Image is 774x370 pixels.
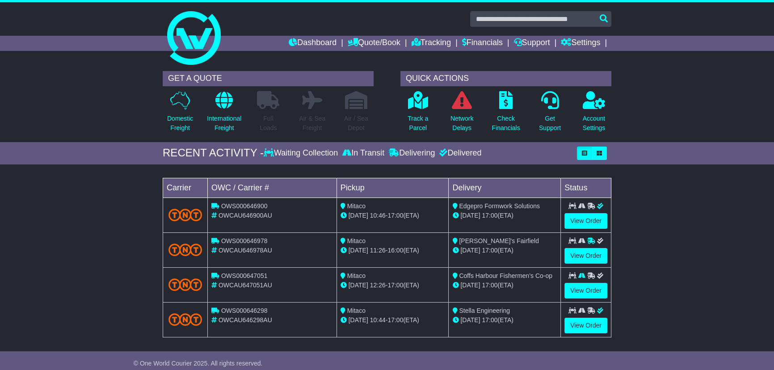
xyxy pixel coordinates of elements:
a: Quote/Book [348,36,400,51]
td: Status [561,178,611,198]
a: NetworkDelays [450,91,474,138]
p: Account Settings [583,114,606,133]
p: International Freight [207,114,241,133]
p: Get Support [539,114,561,133]
p: Air / Sea Depot [344,114,368,133]
a: Financials [462,36,503,51]
span: OWS000646298 [221,307,268,314]
span: [DATE] [460,247,480,254]
div: - (ETA) [341,211,445,220]
a: GetSupport [538,91,561,138]
span: [DATE] [349,316,368,324]
span: 16:00 [387,247,403,254]
img: TNT_Domestic.png [168,244,202,256]
a: Dashboard [289,36,337,51]
td: Delivery [449,178,561,198]
td: Carrier [163,178,208,198]
span: 17:00 [387,316,403,324]
a: Support [514,36,550,51]
p: Air & Sea Freight [299,114,325,133]
a: AccountSettings [582,91,606,138]
span: OWCAU646900AU [219,212,272,219]
span: Stella Engineering [459,307,510,314]
a: CheckFinancials [492,91,521,138]
span: 17:00 [387,282,403,289]
span: Mitaco [347,272,366,279]
span: OWCAU646298AU [219,316,272,324]
div: (ETA) [452,315,557,325]
div: Waiting Collection [264,148,340,158]
div: (ETA) [452,211,557,220]
span: 17:00 [482,316,497,324]
span: 17:00 [482,247,497,254]
div: - (ETA) [341,315,445,325]
a: Track aParcel [407,91,429,138]
div: GET A QUOTE [163,71,374,86]
span: 10:44 [370,316,386,324]
img: TNT_Domestic.png [168,313,202,325]
a: View Order [564,283,607,299]
div: RECENT ACTIVITY - [163,147,264,160]
span: OWCAU646978AU [219,247,272,254]
span: 17:00 [482,212,497,219]
a: View Order [564,318,607,333]
span: [DATE] [460,316,480,324]
span: [DATE] [349,212,368,219]
p: Domestic Freight [167,114,193,133]
div: QUICK ACTIONS [400,71,611,86]
span: OWCAU647051AU [219,282,272,289]
span: 11:26 [370,247,386,254]
span: Mitaco [347,202,366,210]
img: TNT_Domestic.png [168,278,202,290]
p: Check Financials [492,114,520,133]
span: [PERSON_NAME]'s Fairfield [459,237,539,244]
span: 17:00 [482,282,497,289]
td: OWC / Carrier # [208,178,337,198]
a: View Order [564,248,607,264]
div: - (ETA) [341,281,445,290]
span: Mitaco [347,307,366,314]
p: Full Loads [257,114,279,133]
span: © One World Courier 2025. All rights reserved. [134,360,263,367]
td: Pickup [337,178,449,198]
div: FROM OUR SUPPORT [163,356,611,369]
span: 10:46 [370,212,386,219]
span: OWS000646978 [221,237,268,244]
div: Delivering [387,148,437,158]
span: OWS000646900 [221,202,268,210]
p: Network Delays [450,114,473,133]
span: Edgepro Formwork Solutions [459,202,540,210]
span: [DATE] [349,247,368,254]
span: 17:00 [387,212,403,219]
p: Track a Parcel [408,114,428,133]
a: Tracking [412,36,451,51]
span: [DATE] [460,212,480,219]
div: In Transit [340,148,387,158]
span: Coffs Harbour Fishermen's Co-op [459,272,552,279]
span: 12:26 [370,282,386,289]
img: TNT_Domestic.png [168,209,202,221]
div: (ETA) [452,246,557,255]
a: View Order [564,213,607,229]
div: (ETA) [452,281,557,290]
div: Delivered [437,148,481,158]
a: Settings [561,36,600,51]
div: - (ETA) [341,246,445,255]
a: DomesticFreight [167,91,193,138]
span: [DATE] [460,282,480,289]
span: Mitaco [347,237,366,244]
a: InternationalFreight [206,91,242,138]
span: [DATE] [349,282,368,289]
span: OWS000647051 [221,272,268,279]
